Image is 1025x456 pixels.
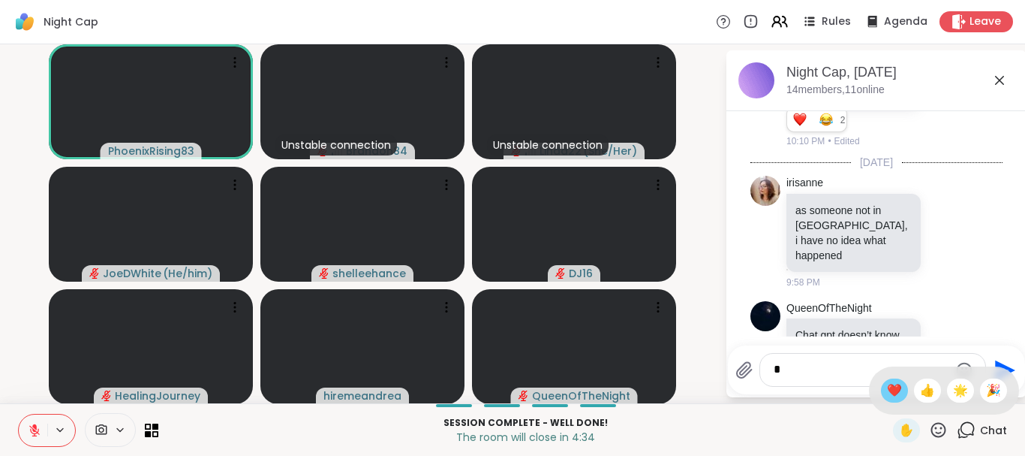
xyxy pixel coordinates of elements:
span: hiremeandrea [323,388,401,403]
p: 14 members, 11 online [786,83,885,98]
span: [DATE] [851,155,902,170]
span: DJ16 [569,266,593,281]
img: https://sharewell-space-live.sfo3.digitaloceanspaces.com/user-generated/d7277878-0de6-43a2-a937-4... [750,301,780,331]
p: The room will close in 4:34 [167,430,884,445]
span: QueenOfTheNight [532,388,630,403]
span: audio-muted [319,268,329,279]
span: audio-muted [101,391,112,401]
span: PhoenixRising83 [108,143,194,159]
p: Chat gpt doesn’t know how to solve wordles [795,328,912,358]
div: Reaction list [787,107,840,131]
span: Night Cap [44,14,98,29]
span: 9:58 PM [786,276,820,289]
span: audio-muted [89,268,100,279]
img: ShareWell Logomark [12,9,38,35]
button: Emoji picker [955,361,973,379]
p: as someone not in [GEOGRAPHIC_DATA], i have no idea what happened [795,203,912,263]
button: Reactions: love [792,113,807,125]
span: 🎉 [986,382,1001,400]
div: Night Cap, [DATE] [786,63,1014,82]
img: Night Cap, Sep 10 [738,62,774,98]
span: 🌟 [953,382,968,400]
span: audio-muted [519,391,529,401]
span: • [828,134,831,148]
span: ( She/Her ) [583,143,637,159]
a: irisanne [786,176,823,191]
img: https://sharewell-space-live.sfo3.digitaloceanspaces.com/user-generated/be849bdb-4731-4649-82cd-d... [750,176,780,206]
button: Reactions: haha [818,113,834,125]
div: Unstable connection [275,134,397,156]
span: shelleehance [332,266,406,281]
span: ✋ [899,421,914,439]
span: 10:10 PM [786,134,825,148]
span: HealingJourney [115,388,200,403]
textarea: Type your message [774,362,948,378]
p: Session Complete - well done! [167,416,884,430]
span: Chat [980,423,1007,438]
span: ( He/him ) [163,266,212,281]
span: 👍 [920,382,935,400]
span: audio-muted [555,268,566,279]
span: Rules [822,14,851,29]
span: ❤️ [887,382,902,400]
span: 2 [840,113,847,127]
span: JoeDWhite [103,266,161,281]
span: Agenda [884,14,927,29]
div: Unstable connection [487,134,609,156]
button: Send [986,353,1020,387]
span: Leave [969,14,1001,29]
a: QueenOfTheNight [786,301,872,316]
span: Edited [834,134,860,148]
